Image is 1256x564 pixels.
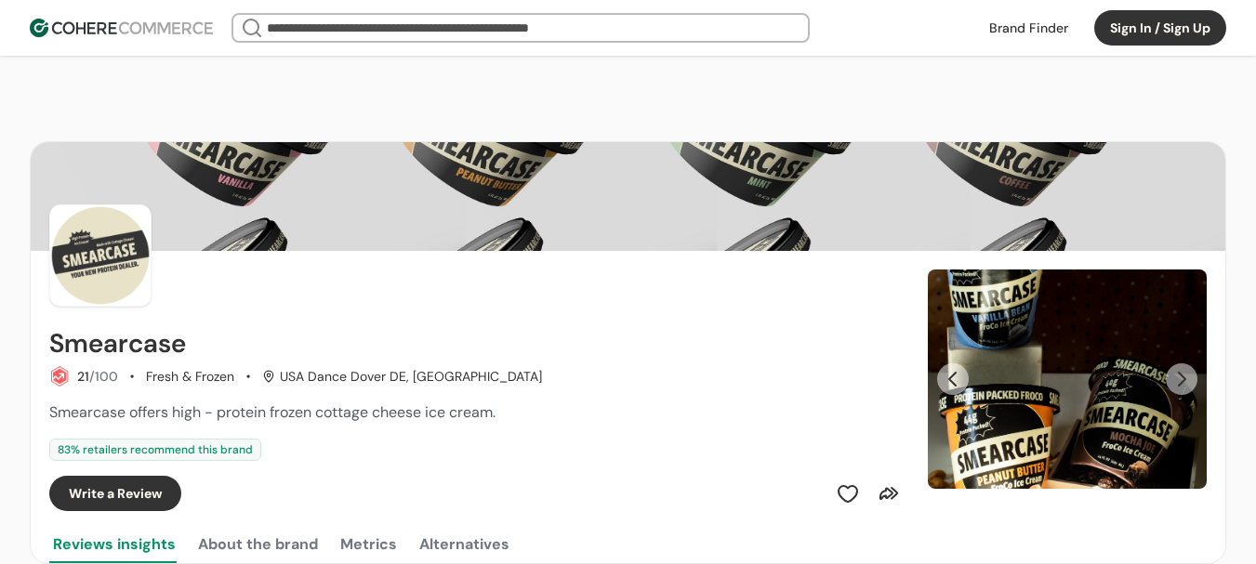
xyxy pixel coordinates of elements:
span: 21 [77,368,89,385]
button: Previous Slide [937,363,969,395]
div: Slide 1 [928,269,1207,489]
span: /100 [89,368,118,385]
button: Next Slide [1166,363,1197,395]
img: Brand Photo [49,204,152,307]
h2: Smearcase [49,329,186,359]
div: USA Dance Dover DE, [GEOGRAPHIC_DATA] [262,367,542,387]
button: About the brand [194,526,322,563]
div: 83 % retailers recommend this brand [49,439,261,461]
button: Write a Review [49,476,181,511]
img: Slide 0 [928,269,1207,489]
button: Metrics [337,526,401,563]
button: Alternatives [416,526,513,563]
div: Carousel [928,269,1207,489]
button: Reviews insights [49,526,179,563]
img: Brand cover image [31,142,1225,251]
div: Fresh & Frozen [146,367,234,387]
span: Smearcase offers high - protein frozen cottage cheese ice cream. [49,402,496,422]
img: Cohere Logo [30,19,213,37]
button: Sign In / Sign Up [1094,10,1226,46]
